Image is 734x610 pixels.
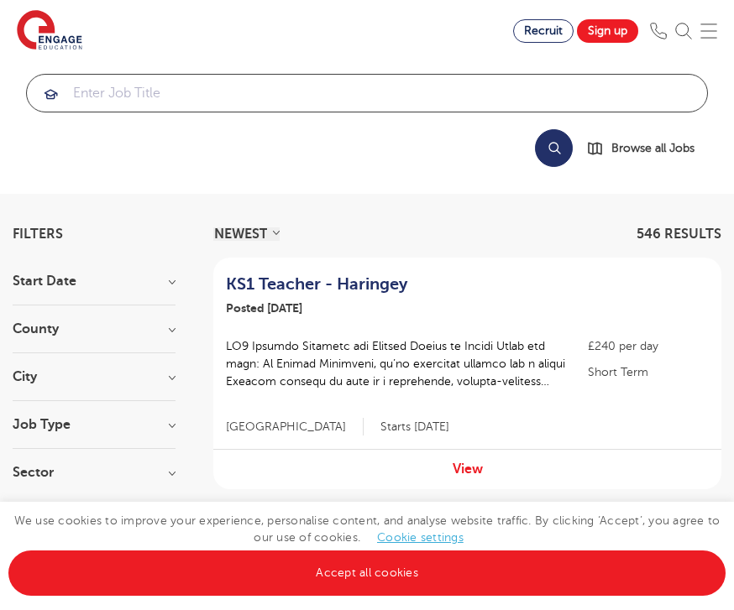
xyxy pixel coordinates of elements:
[17,10,82,52] img: Engage Education
[675,23,692,39] img: Search
[535,129,573,167] button: Search
[377,531,464,544] a: Cookie settings
[226,274,564,295] a: KS1 Teacher - Haringey
[13,466,176,479] h3: Sector
[650,23,667,39] img: Phone
[27,75,707,112] input: Submit
[588,337,709,355] p: £240 per day
[13,274,176,288] h3: Start Date
[26,74,708,112] div: Submit
[13,370,176,383] h3: City
[637,227,721,242] span: 546 RESULTS
[13,322,176,336] h3: County
[700,23,717,39] img: Mobile Menu
[8,550,726,596] a: Accept all cookies
[226,301,302,315] span: Posted [DATE]
[524,24,563,37] span: Recruit
[588,363,709,381] p: Short Term
[226,337,571,390] p: LO9 Ipsumdo Sitametc adi Elitsed Doeius te Incidi Utlab etd magn: Al Enimad Minimveni, qu’no exer...
[513,19,574,43] a: Recruit
[8,514,726,579] span: We use cookies to improve your experience, personalise content, and analyse website traffic. By c...
[13,418,176,431] h3: Job Type
[453,461,483,477] a: View
[577,19,638,43] a: Sign up
[611,138,695,158] span: Browse all Jobs
[586,138,708,158] a: Browse all Jobs
[13,227,63,241] span: Filters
